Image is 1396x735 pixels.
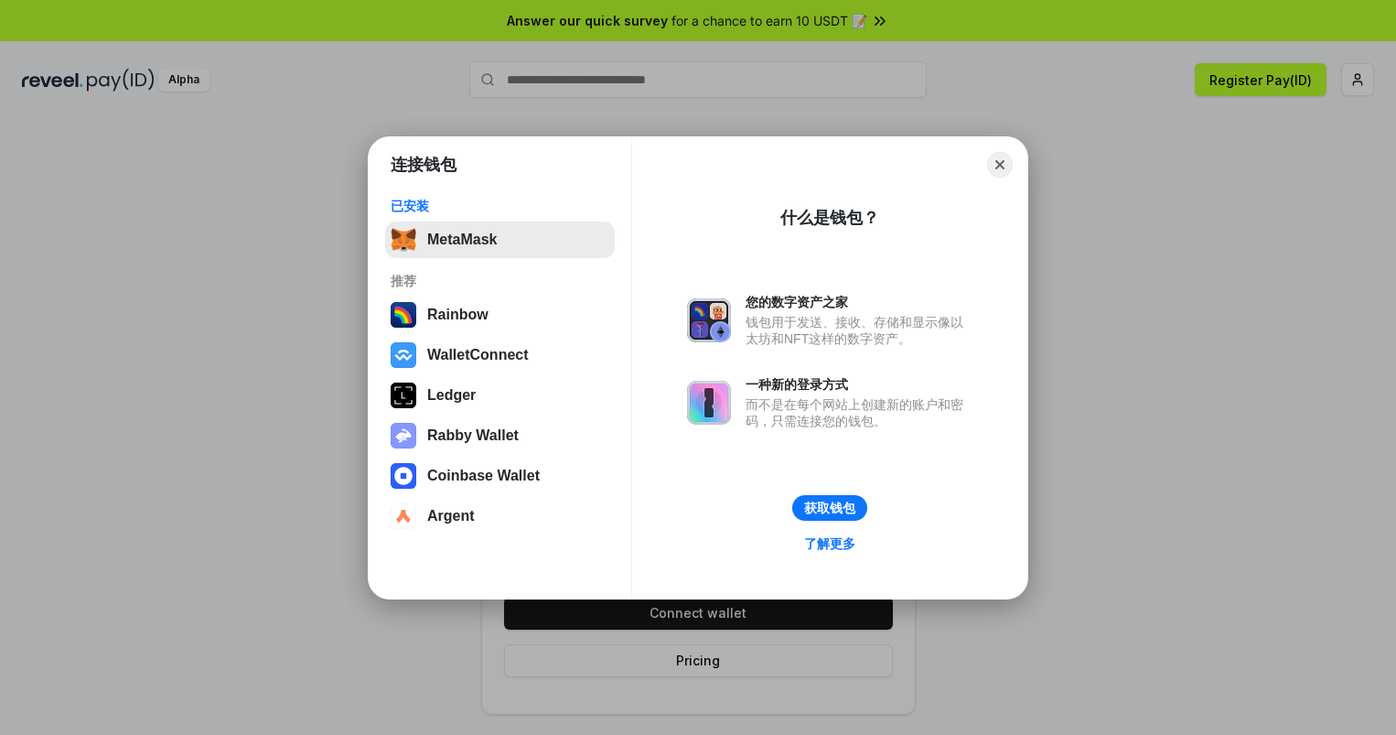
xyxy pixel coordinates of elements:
div: WalletConnect [427,347,529,363]
div: Rabby Wallet [427,427,519,444]
div: 什么是钱包？ [780,207,879,229]
div: Coinbase Wallet [427,468,540,484]
div: 钱包用于发送、接收、存储和显示像以太坊和NFT这样的数字资产。 [746,314,972,347]
button: WalletConnect [385,337,615,373]
button: Ledger [385,377,615,414]
div: 而不是在每个网站上创建新的账户和密码，只需连接您的钱包。 [746,396,972,429]
img: svg+xml,%3Csvg%20width%3D%22120%22%20height%3D%22120%22%20viewBox%3D%220%200%20120%20120%22%20fil... [391,302,416,328]
img: svg+xml,%3Csvg%20width%3D%2228%22%20height%3D%2228%22%20viewBox%3D%220%200%2028%2028%22%20fill%3D... [391,503,416,529]
h1: 连接钱包 [391,154,456,176]
img: svg+xml,%3Csvg%20xmlns%3D%22http%3A%2F%2Fwww.w3.org%2F2000%2Fsvg%22%20fill%3D%22none%22%20viewBox... [687,381,731,425]
button: Close [987,152,1013,178]
button: 获取钱包 [792,495,867,521]
div: Argent [427,508,475,524]
div: 您的数字资产之家 [746,294,972,310]
img: svg+xml,%3Csvg%20xmlns%3D%22http%3A%2F%2Fwww.w3.org%2F2000%2Fsvg%22%20fill%3D%22none%22%20viewBox... [687,298,731,342]
img: svg+xml,%3Csvg%20width%3D%2228%22%20height%3D%2228%22%20viewBox%3D%220%200%2028%2028%22%20fill%3D... [391,342,416,368]
img: svg+xml,%3Csvg%20fill%3D%22none%22%20height%3D%2233%22%20viewBox%3D%220%200%2035%2033%22%20width%... [391,227,416,253]
div: 获取钱包 [804,500,855,516]
div: 已安装 [391,198,609,214]
button: MetaMask [385,222,615,258]
div: MetaMask [427,232,497,248]
a: 了解更多 [793,532,866,556]
div: Rainbow [427,307,489,323]
button: Coinbase Wallet [385,458,615,494]
button: Rainbow [385,297,615,333]
div: 了解更多 [804,535,855,552]
img: svg+xml,%3Csvg%20width%3D%2228%22%20height%3D%2228%22%20viewBox%3D%220%200%2028%2028%22%20fill%3D... [391,463,416,489]
div: 一种新的登录方式 [746,376,972,393]
div: 推荐 [391,273,609,289]
div: Ledger [427,387,476,404]
img: svg+xml,%3Csvg%20xmlns%3D%22http%3A%2F%2Fwww.w3.org%2F2000%2Fsvg%22%20fill%3D%22none%22%20viewBox... [391,423,416,449]
button: Rabby Wallet [385,417,615,454]
img: svg+xml,%3Csvg%20xmlns%3D%22http%3A%2F%2Fwww.w3.org%2F2000%2Fsvg%22%20width%3D%2228%22%20height%3... [391,383,416,408]
button: Argent [385,498,615,535]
